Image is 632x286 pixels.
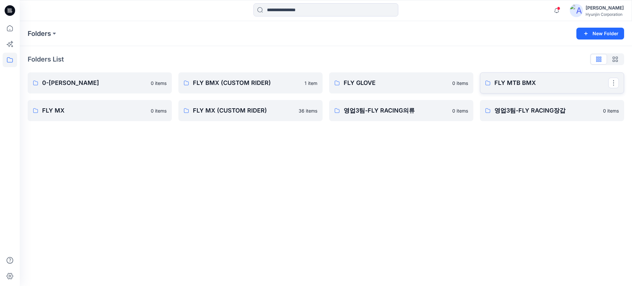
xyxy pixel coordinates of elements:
[329,72,473,93] a: FLY GLOVE0 items
[193,78,301,88] p: FLY BMX (CUSTOM RIDER)
[586,12,624,17] div: Hyunjin Corporation
[151,107,167,114] p: 0 items
[480,100,624,121] a: 영업3팀-FLY RACING장갑0 items
[42,106,147,115] p: FLY MX
[28,100,172,121] a: FLY MX0 items
[151,80,167,87] p: 0 items
[494,106,599,115] p: 영업3팀-FLY RACING장갑
[28,72,172,93] a: 0-[PERSON_NAME]0 items
[480,72,624,93] a: FLY MTB BMX
[178,100,323,121] a: FLY MX (CUSTOM RIDER)36 items
[586,4,624,12] div: [PERSON_NAME]
[28,54,64,64] p: Folders List
[304,80,317,87] p: 1 item
[344,106,448,115] p: 영업3팀-FLY RACING의류
[299,107,317,114] p: 36 items
[494,78,608,88] p: FLY MTB BMX
[344,78,448,88] p: FLY GLOVE
[193,106,295,115] p: FLY MX (CUSTOM RIDER)
[329,100,473,121] a: 영업3팀-FLY RACING의류0 items
[570,4,583,17] img: avatar
[452,80,468,87] p: 0 items
[452,107,468,114] p: 0 items
[42,78,147,88] p: 0-[PERSON_NAME]
[603,107,619,114] p: 0 items
[28,29,51,38] a: Folders
[576,28,624,39] button: New Folder
[178,72,323,93] a: FLY BMX (CUSTOM RIDER)1 item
